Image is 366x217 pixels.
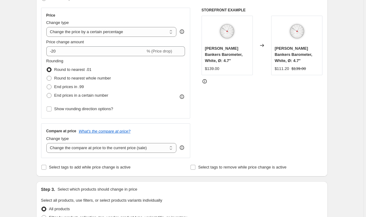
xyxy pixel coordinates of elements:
[46,40,84,44] span: Price change amount
[79,129,131,134] button: What's the compare at price?
[41,198,162,203] span: Select all products, use filters, or select products variants individually
[179,29,185,35] div: help
[46,13,55,18] h3: Price
[275,66,289,72] div: $111.20
[46,129,76,134] h3: Compare at price
[49,165,131,169] span: Select tags to add while price change is active
[179,145,185,151] div: help
[147,49,172,53] span: % (Price drop)
[46,46,145,56] input: -15
[54,107,113,111] span: Show rounding direction options?
[202,8,323,13] h6: STOREFRONT EXAMPLE
[198,165,287,169] span: Select tags to remove while price change is active
[54,84,84,89] span: End prices in .99
[49,207,70,211] span: All products
[46,136,69,141] span: Change type
[275,46,312,63] span: [PERSON_NAME] Bankers Barometer, White, Ø: 4.7"
[291,66,306,72] strike: $139.00
[285,19,309,44] img: x-min_22_80x.png
[205,46,243,63] span: [PERSON_NAME] Bankers Barometer, White, Ø: 4.7"
[57,186,137,192] p: Select which products should change in price
[46,59,64,63] span: Rounding
[54,76,111,80] span: Round to nearest whole number
[41,186,55,192] h2: Step 3.
[54,93,108,98] span: End prices in a certain number
[54,67,91,72] span: Round to nearest .01
[215,19,239,44] img: x-min_22_80x.png
[46,20,69,25] span: Change type
[205,66,219,72] div: $139.00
